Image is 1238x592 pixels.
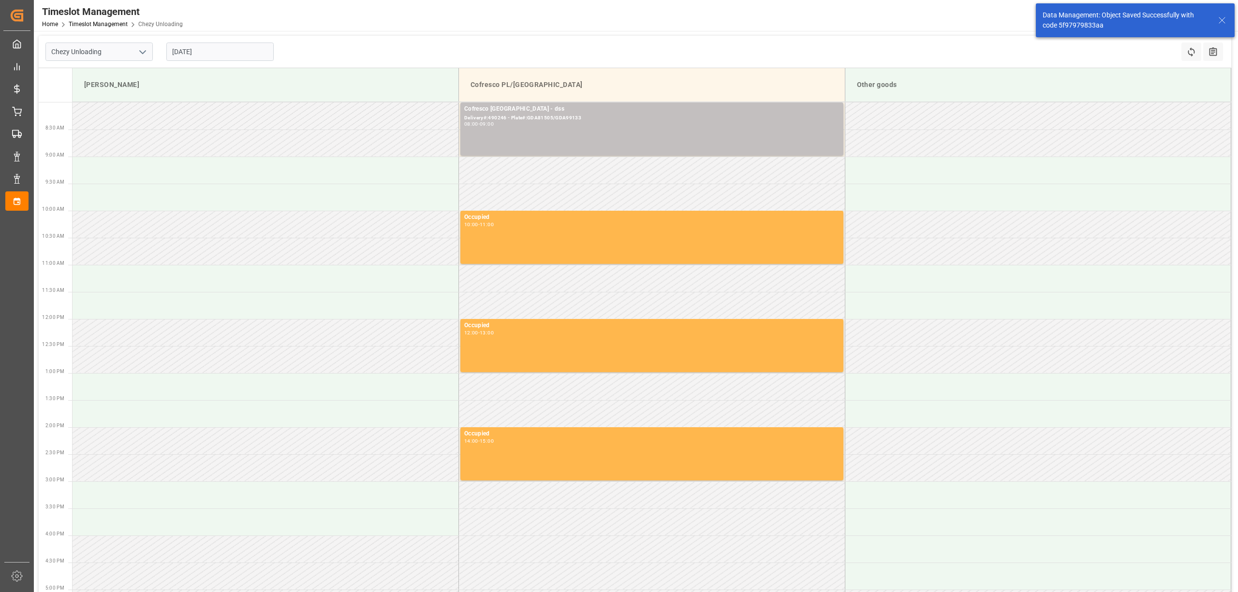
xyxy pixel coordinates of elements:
[480,331,494,335] div: 13:00
[464,429,840,439] div: Occupied
[464,213,840,222] div: Occupied
[166,43,274,61] input: DD-MM-YYYY
[45,43,153,61] input: Type to search/select
[45,531,64,536] span: 4:00 PM
[478,439,480,443] div: -
[69,21,128,28] a: Timeslot Management
[464,331,478,335] div: 12:00
[464,122,478,126] div: 08:00
[1043,10,1209,30] div: Data Management: Object Saved Successfully with code 5f97979833aa
[42,21,58,28] a: Home
[478,331,480,335] div: -
[45,369,64,374] span: 1:00 PM
[480,122,494,126] div: 09:00
[45,423,64,428] span: 2:00 PM
[480,222,494,227] div: 11:00
[45,477,64,482] span: 3:00 PM
[45,504,64,509] span: 3:30 PM
[80,76,451,94] div: [PERSON_NAME]
[464,321,840,331] div: Occupied
[467,76,837,94] div: Cofresco PL/[GEOGRAPHIC_DATA]
[45,585,64,591] span: 5:00 PM
[478,122,480,126] div: -
[45,450,64,455] span: 2:30 PM
[464,104,840,114] div: Cofresco [GEOGRAPHIC_DATA] - dss
[45,152,64,158] span: 9:00 AM
[42,260,64,266] span: 11:00 AM
[45,179,64,185] span: 9:30 AM
[135,44,149,59] button: open menu
[42,206,64,212] span: 10:00 AM
[42,4,183,19] div: Timeslot Management
[42,288,64,293] span: 11:30 AM
[45,125,64,130] span: 8:30 AM
[45,396,64,401] span: 1:30 PM
[42,342,64,347] span: 12:30 PM
[853,76,1223,94] div: Other goods
[480,439,494,443] div: 15:00
[464,439,478,443] div: 14:00
[464,222,478,227] div: 10:00
[42,233,64,239] span: 10:30 AM
[42,315,64,320] span: 12:00 PM
[478,222,480,227] div: -
[464,114,840,122] div: Delivery#:490246 - Plate#:GDA81505/GDA99133
[45,558,64,563] span: 4:30 PM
